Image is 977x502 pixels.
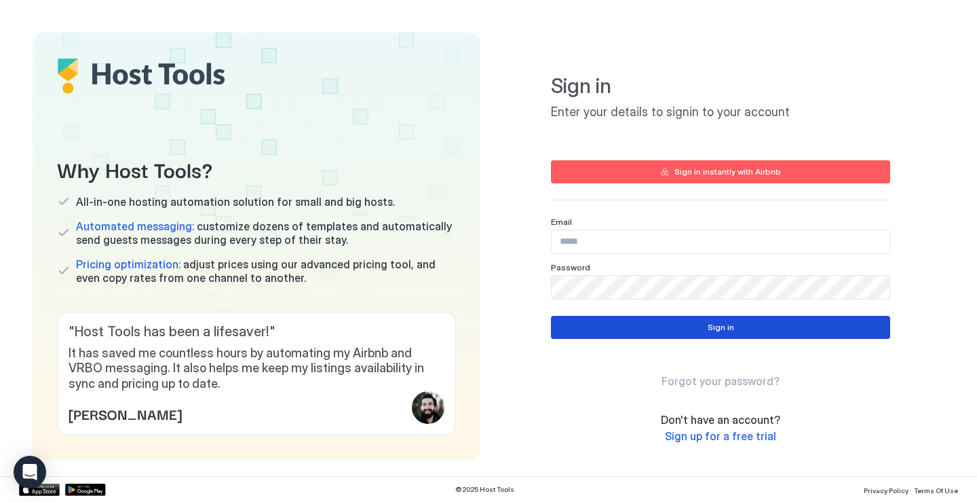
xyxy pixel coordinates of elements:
[65,484,106,496] a: Google Play Store
[69,346,444,392] span: It has saved me countless hours by automating my Airbnb and VRBO messaging. It also helps me keep...
[708,321,734,334] div: Sign in
[76,219,194,233] span: Automated messaging:
[662,374,780,389] a: Forgot your password?
[914,482,958,497] a: Terms Of Use
[661,413,780,427] span: Don't have an account?
[76,257,180,271] span: Pricing optimization:
[551,105,890,120] span: Enter your details to signin to your account
[551,160,890,183] button: Sign in instantly with Airbnb
[76,257,456,285] span: adjust prices using our advanced pricing tool, and even copy rates from one channel to another.
[69,323,444,340] span: " Host Tools has been a lifesaver! "
[551,217,572,227] span: Email
[674,166,781,178] div: Sign in instantly with Airbnb
[551,73,890,99] span: Sign in
[551,316,890,339] button: Sign in
[455,485,514,494] span: © 2025 Host Tools
[19,484,60,496] a: App Store
[864,482,908,497] a: Privacy Policy
[76,219,456,247] span: customize dozens of templates and automatically send guests messages during every step of their s...
[76,195,395,209] span: All-in-one hosting automation solution for small and big hosts.
[552,276,889,299] input: Input Field
[914,486,958,495] span: Terms Of Use
[552,230,889,253] input: Input Field
[69,404,182,424] span: [PERSON_NAME]
[665,429,776,443] span: Sign up for a free trial
[412,391,444,424] div: profile
[57,154,456,184] span: Why Host Tools?
[665,429,776,444] a: Sign up for a free trial
[864,486,908,495] span: Privacy Policy
[551,262,590,272] span: Password
[662,374,780,388] span: Forgot your password?
[14,456,46,488] div: Open Intercom Messenger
